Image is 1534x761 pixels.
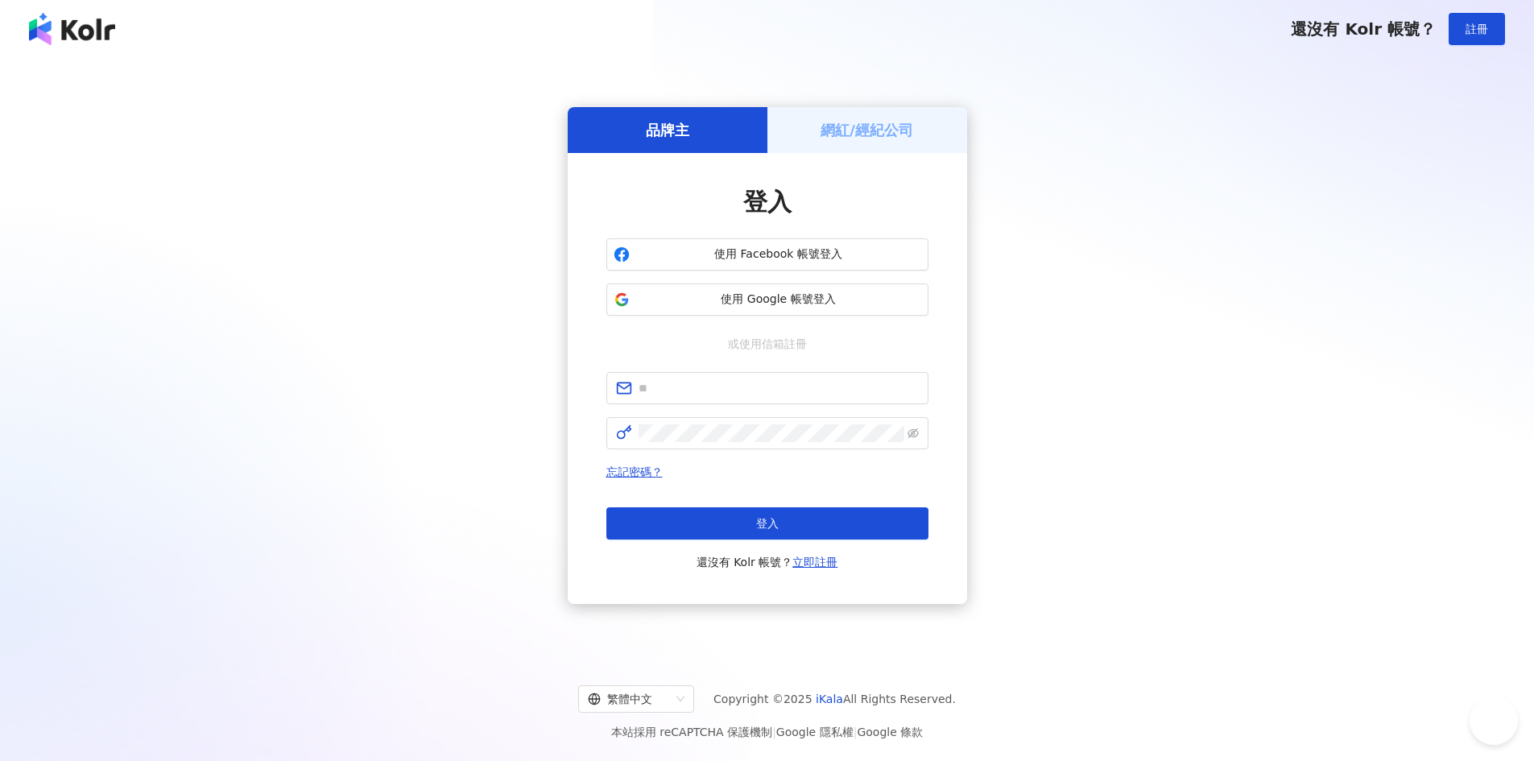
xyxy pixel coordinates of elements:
[772,726,776,738] span: |
[1291,19,1436,39] span: 還沒有 Kolr 帳號？
[908,428,919,439] span: eye-invisible
[1470,697,1518,745] iframe: Help Scout Beacon - Open
[854,726,858,738] span: |
[606,465,663,478] a: 忘記密碼？
[816,693,843,705] a: iKala
[792,556,837,569] a: 立即註冊
[1466,23,1488,35] span: 註冊
[821,120,913,140] h5: 網紅/經紀公司
[611,722,923,742] span: 本站採用 reCAPTCHA 保護機制
[29,13,115,45] img: logo
[776,726,854,738] a: Google 隱私權
[717,335,818,353] span: 或使用信箱註冊
[606,283,928,316] button: 使用 Google 帳號登入
[636,292,921,308] span: 使用 Google 帳號登入
[743,188,792,216] span: 登入
[646,120,689,140] h5: 品牌主
[588,686,670,712] div: 繁體中文
[857,726,923,738] a: Google 條款
[1449,13,1505,45] button: 註冊
[756,517,779,530] span: 登入
[697,552,838,572] span: 還沒有 Kolr 帳號？
[606,507,928,540] button: 登入
[713,689,956,709] span: Copyright © 2025 All Rights Reserved.
[606,238,928,271] button: 使用 Facebook 帳號登入
[636,246,921,263] span: 使用 Facebook 帳號登入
